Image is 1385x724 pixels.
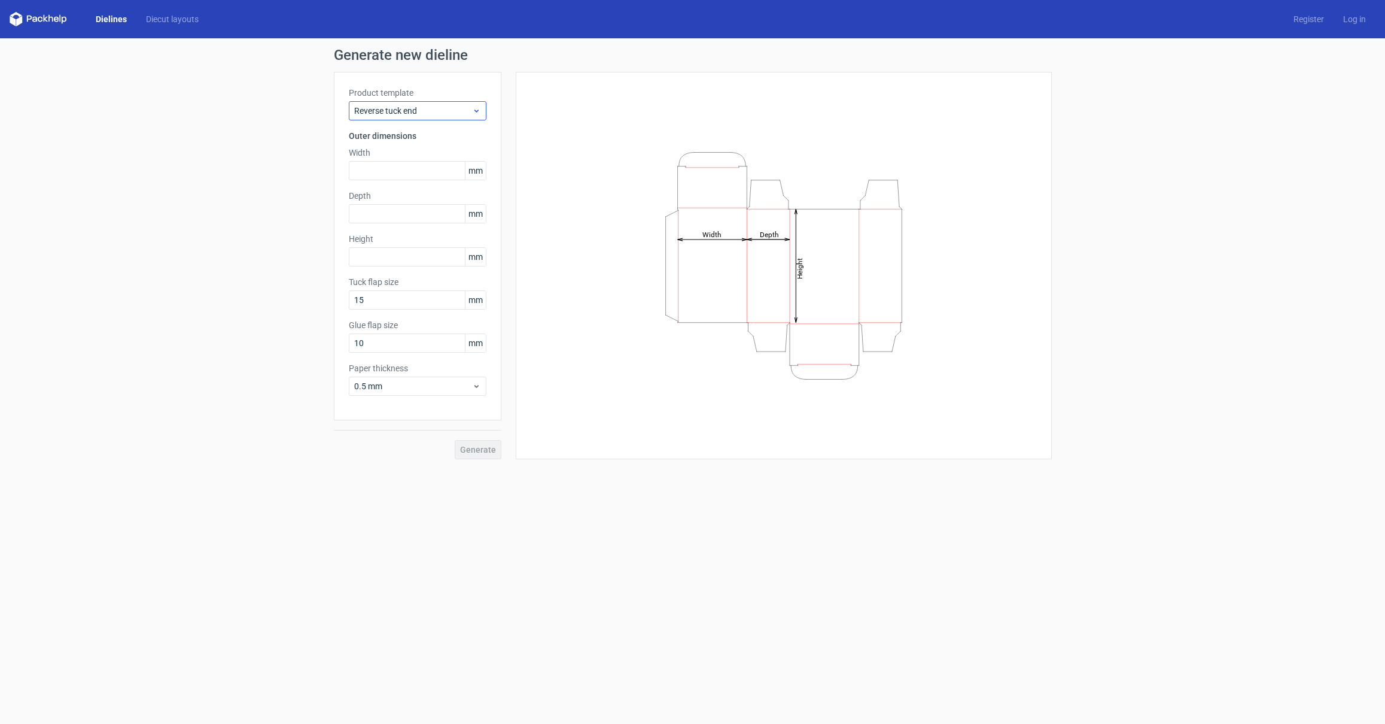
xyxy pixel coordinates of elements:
span: mm [465,291,486,309]
label: Width [349,147,486,159]
tspan: Width [702,230,721,238]
label: Height [349,233,486,245]
label: Tuck flap size [349,276,486,288]
span: 0.5 mm [354,380,472,392]
span: mm [465,334,486,352]
tspan: Depth [759,230,778,238]
a: Register [1284,13,1334,25]
label: Product template [349,87,486,99]
span: mm [465,205,486,223]
h1: Generate new dieline [334,48,1052,62]
span: mm [465,248,486,266]
tspan: Height [795,258,803,278]
a: Diecut layouts [136,13,208,25]
label: Depth [349,190,486,202]
label: Glue flap size [349,319,486,331]
a: Dielines [86,13,136,25]
span: Reverse tuck end [354,105,472,117]
a: Log in [1334,13,1375,25]
label: Paper thickness [349,362,486,374]
span: mm [465,162,486,180]
h3: Outer dimensions [349,130,486,142]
